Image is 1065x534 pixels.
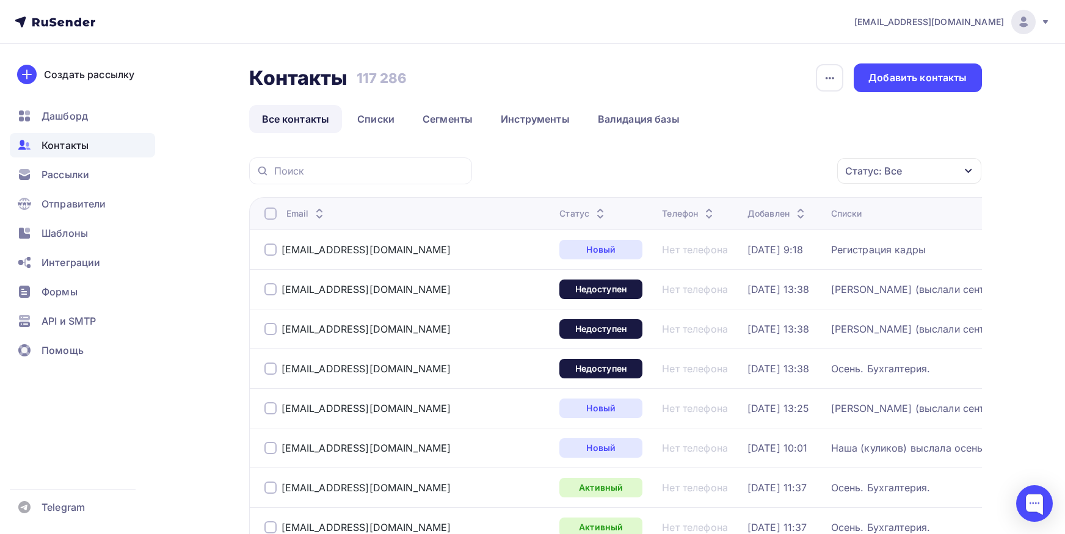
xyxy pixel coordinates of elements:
[747,521,807,533] a: [DATE] 11:37
[831,482,931,494] a: Осень. Бухгалтерия.
[747,207,808,220] div: Добавлен
[559,438,642,458] a: Новый
[559,280,642,299] div: Недоступен
[282,521,451,533] a: [EMAIL_ADDRESS][DOMAIN_NAME]
[42,284,78,299] span: Формы
[282,323,451,335] div: [EMAIL_ADDRESS][DOMAIN_NAME]
[831,402,1011,414] a: [PERSON_NAME] (выслали сентябрь)
[282,442,451,454] a: [EMAIL_ADDRESS][DOMAIN_NAME]
[747,482,807,494] a: [DATE] 11:37
[44,67,134,82] div: Создать рассылку
[662,283,728,295] a: Нет телефона
[282,402,451,414] a: [EMAIL_ADDRESS][DOMAIN_NAME]
[42,167,89,182] span: Рассылки
[282,363,451,375] a: [EMAIL_ADDRESS][DOMAIN_NAME]
[747,442,808,454] a: [DATE] 10:01
[286,207,327,220] div: Email
[42,314,96,328] span: API и SMTP
[249,105,343,133] a: Все контакты
[837,157,982,184] button: Статус: Все
[831,283,1011,295] div: [PERSON_NAME] (выслали сентябрь)
[357,70,407,87] h3: 117 286
[831,442,983,454] a: Наша (куликов) выслала осень
[42,197,106,211] span: Отправители
[10,280,155,304] a: Формы
[42,343,84,358] span: Помощь
[662,402,728,414] a: Нет телефона
[662,482,728,494] a: Нет телефона
[559,319,642,339] a: Недоступен
[831,521,931,533] a: Осень. Бухгалтерия.
[662,244,728,256] a: Нет телефона
[559,240,642,259] div: Новый
[559,207,608,220] div: Статус
[747,283,810,295] a: [DATE] 13:38
[488,105,583,133] a: Инструменты
[282,283,451,295] a: [EMAIL_ADDRESS][DOMAIN_NAME]
[831,363,931,375] a: Осень. Бухгалтерия.
[747,363,810,375] a: [DATE] 13:38
[662,521,728,533] a: Нет телефона
[559,478,642,497] a: Активный
[410,105,485,133] a: Сегменты
[662,323,728,335] a: Нет телефона
[662,207,716,220] div: Телефон
[831,244,926,256] a: Регистрация кадры
[854,10,1050,34] a: [EMAIL_ADDRESS][DOMAIN_NAME]
[10,133,155,157] a: Контакты
[274,164,465,178] input: Поиск
[854,16,1004,28] span: [EMAIL_ADDRESS][DOMAIN_NAME]
[282,482,451,494] a: [EMAIL_ADDRESS][DOMAIN_NAME]
[831,207,862,220] div: Списки
[845,164,902,178] div: Статус: Все
[10,104,155,128] a: Дашборд
[559,359,642,378] a: Недоступен
[868,71,967,85] div: Добавить контакты
[282,244,451,256] div: [EMAIL_ADDRESS][DOMAIN_NAME]
[559,399,642,418] a: Новый
[747,323,810,335] a: [DATE] 13:38
[42,500,85,514] span: Telegram
[831,323,1011,335] a: [PERSON_NAME] (выслали сентябрь)
[662,442,728,454] a: Нет телефона
[10,192,155,216] a: Отправители
[662,363,728,375] div: Нет телефона
[747,244,804,256] a: [DATE] 9:18
[344,105,407,133] a: Списки
[249,66,348,90] h2: Контакты
[42,138,89,153] span: Контакты
[42,255,100,270] span: Интеграции
[747,402,810,414] a: [DATE] 13:25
